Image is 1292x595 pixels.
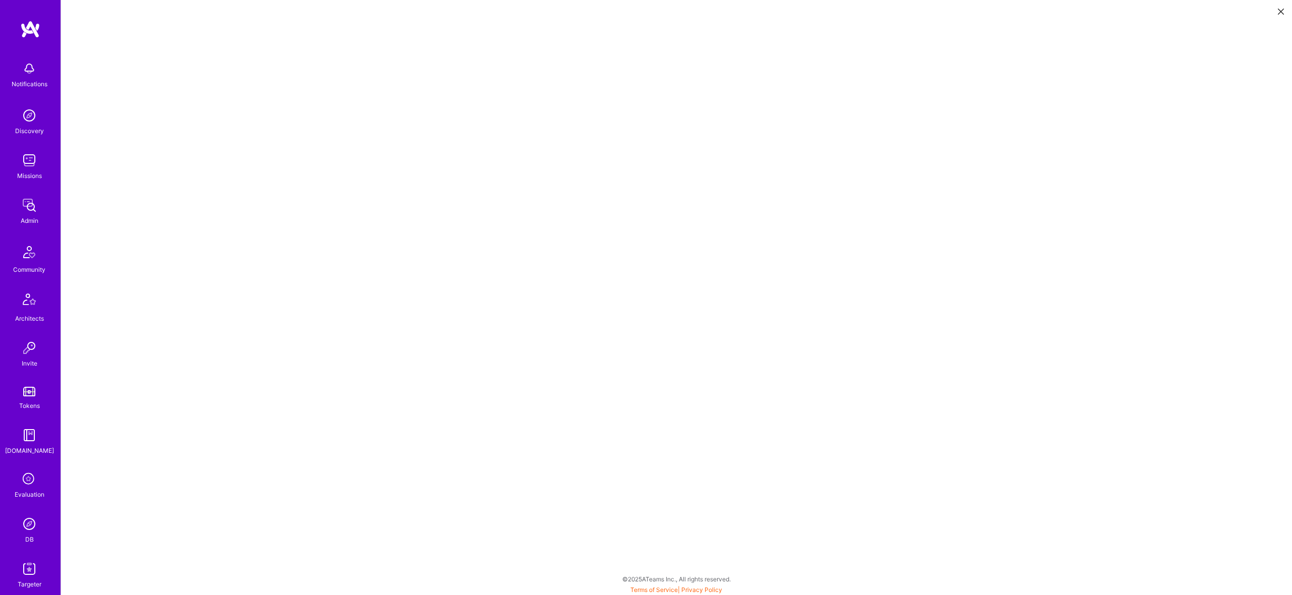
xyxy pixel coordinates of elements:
img: admin teamwork [19,195,39,215]
div: Architects [15,313,44,324]
div: Missions [17,170,42,181]
img: Community [17,240,41,264]
div: Invite [22,358,37,369]
div: [DOMAIN_NAME] [5,445,54,456]
div: Admin [21,215,38,226]
div: Discovery [15,126,44,136]
img: Invite [19,338,39,358]
img: tokens [23,387,35,396]
img: Admin Search [19,514,39,534]
img: teamwork [19,150,39,170]
div: Evaluation [15,489,44,500]
img: Architects [17,289,41,313]
div: DB [25,534,34,545]
img: bell [19,58,39,79]
i: icon Close [1278,9,1284,15]
div: Targeter [18,579,41,589]
img: Skill Targeter [19,559,39,579]
img: guide book [19,425,39,445]
div: Notifications [12,79,47,89]
i: icon SelectionTeam [20,470,39,489]
div: Community [13,264,45,275]
div: Tokens [19,400,40,411]
img: discovery [19,105,39,126]
img: logo [20,20,40,38]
